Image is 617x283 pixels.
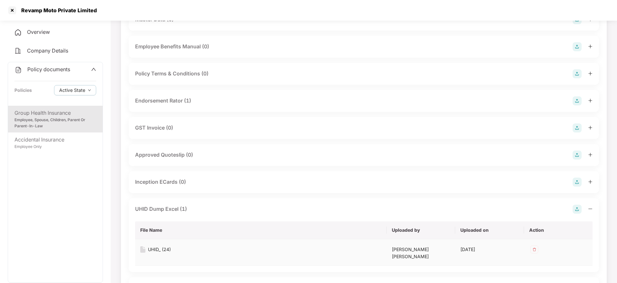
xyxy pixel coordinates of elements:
span: plus [588,71,593,76]
div: Employee Benefits Manual (0) [135,43,209,51]
div: Inception ECards (0) [135,178,186,186]
img: svg+xml;base64,PHN2ZyB4bWxucz0iaHR0cDovL3d3dy53My5vcmcvMjAwMC9zdmciIHdpZHRoPSIyNCIgaGVpZ2h0PSIyNC... [14,47,22,55]
div: Employee Only [14,144,96,150]
div: UHID Dump Excel (1) [135,205,187,213]
span: up [91,67,96,72]
span: Active State [59,87,85,94]
img: svg+xml;base64,PHN2ZyB4bWxucz0iaHR0cDovL3d3dy53My5vcmcvMjAwMC9zdmciIHdpZHRoPSIyOCIgaGVpZ2h0PSIyOC... [573,123,582,132]
img: svg+xml;base64,PHN2ZyB4bWxucz0iaHR0cDovL3d3dy53My5vcmcvMjAwMC9zdmciIHdpZHRoPSIyOCIgaGVpZ2h0PSIyOC... [573,69,582,78]
div: [DATE] [460,246,519,253]
th: File Name [135,221,387,239]
span: plus [588,125,593,130]
img: svg+xml;base64,PHN2ZyB4bWxucz0iaHR0cDovL3d3dy53My5vcmcvMjAwMC9zdmciIHdpZHRoPSIzMiIgaGVpZ2h0PSIzMi... [529,244,539,255]
span: plus [588,152,593,157]
div: GST Invoice (0) [135,124,173,132]
th: Uploaded by [387,221,455,239]
th: Action [524,221,593,239]
span: plus [588,44,593,49]
div: Group Health Insurance [14,109,96,117]
span: plus [588,180,593,184]
img: svg+xml;base64,PHN2ZyB4bWxucz0iaHR0cDovL3d3dy53My5vcmcvMjAwMC9zdmciIHdpZHRoPSIyOCIgaGVpZ2h0PSIyOC... [573,205,582,214]
div: Policy Terms & Conditions (0) [135,70,208,78]
span: Company Details [27,47,68,54]
div: [PERSON_NAME] [PERSON_NAME] [392,246,450,260]
div: Policies [14,87,32,94]
img: svg+xml;base64,PHN2ZyB4bWxucz0iaHR0cDovL3d3dy53My5vcmcvMjAwMC9zdmciIHdpZHRoPSIyNCIgaGVpZ2h0PSIyNC... [14,29,22,36]
img: svg+xml;base64,PHN2ZyB4bWxucz0iaHR0cDovL3d3dy53My5vcmcvMjAwMC9zdmciIHdpZHRoPSIxNiIgaGVpZ2h0PSIyMC... [140,246,145,253]
span: Policy documents [27,66,70,73]
img: svg+xml;base64,PHN2ZyB4bWxucz0iaHR0cDovL3d3dy53My5vcmcvMjAwMC9zdmciIHdpZHRoPSIyOCIgaGVpZ2h0PSIyOC... [573,151,582,160]
div: Employee, Spouse, Children, Parent Or Parent-In-Law [14,117,96,129]
span: plus [588,98,593,103]
img: svg+xml;base64,PHN2ZyB4bWxucz0iaHR0cDovL3d3dy53My5vcmcvMjAwMC9zdmciIHdpZHRoPSIyNCIgaGVpZ2h0PSIyNC... [14,66,22,74]
span: Overview [27,29,50,35]
div: Endorsement Rator (1) [135,97,191,105]
div: Revamp Moto Private Limited [17,7,97,14]
div: Accidental Insurance [14,136,96,144]
img: svg+xml;base64,PHN2ZyB4bWxucz0iaHR0cDovL3d3dy53My5vcmcvMjAwMC9zdmciIHdpZHRoPSIyOCIgaGVpZ2h0PSIyOC... [573,178,582,187]
button: Active Statedown [54,85,96,95]
img: svg+xml;base64,PHN2ZyB4bWxucz0iaHR0cDovL3d3dy53My5vcmcvMjAwMC9zdmciIHdpZHRoPSIyOCIgaGVpZ2h0PSIyOC... [573,42,582,51]
img: svg+xml;base64,PHN2ZyB4bWxucz0iaHR0cDovL3d3dy53My5vcmcvMjAwMC9zdmciIHdpZHRoPSIyOCIgaGVpZ2h0PSIyOC... [573,96,582,105]
span: down [88,89,91,92]
div: UHID_ (24) [148,246,171,253]
span: minus [588,207,593,211]
th: Uploaded on [455,221,524,239]
div: Approved Quoteslip (0) [135,151,193,159]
